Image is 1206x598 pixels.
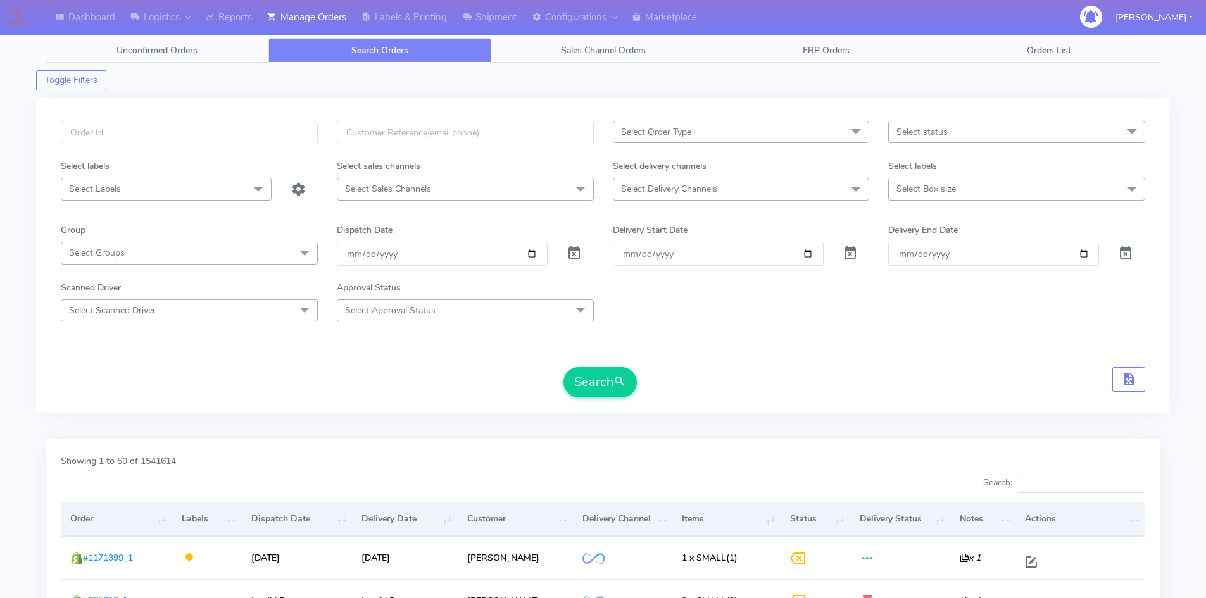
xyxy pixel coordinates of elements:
label: Search: [983,473,1145,493]
button: Toggle Filters [36,70,106,90]
th: Items: activate to sort column ascending [672,502,781,536]
th: Labels: activate to sort column ascending [172,502,242,536]
td: [DATE] [242,536,352,578]
label: Dispatch Date [337,223,393,237]
th: Delivery Date: activate to sort column ascending [352,502,458,536]
ul: Tabs [46,38,1160,63]
th: Delivery Status: activate to sort column ascending [850,502,950,536]
span: Select Delivery Channels [621,183,717,195]
label: Select sales channels [337,159,420,173]
button: Search [563,367,637,397]
th: Notes: activate to sort column ascending [950,502,1016,536]
label: Showing 1 to 50 of 1541614 [61,454,176,468]
td: [PERSON_NAME] [457,536,572,578]
label: Select labels [61,159,110,173]
span: Select Approval Status [345,304,436,316]
span: #1171399_1 [83,552,133,564]
td: [DATE] [352,536,458,578]
span: (1) [682,552,738,564]
label: Delivery Start Date [613,223,688,237]
span: Select Scanned Driver [69,304,156,316]
span: Select Groups [69,247,125,259]
button: [PERSON_NAME] [1106,4,1202,30]
span: Select Order Type [621,126,691,138]
th: Delivery Channel: activate to sort column ascending [572,502,672,536]
span: Search Orders [351,44,408,56]
span: Select status [896,126,948,138]
th: Status: activate to sort column ascending [781,502,850,536]
th: Actions: activate to sort column ascending [1015,502,1145,536]
input: Order Id [61,121,318,144]
label: Select labels [888,159,937,173]
input: Customer Reference(email,phone) [337,121,594,144]
span: Orders List [1027,44,1071,56]
span: Select Sales Channels [345,183,431,195]
th: Dispatch Date: activate to sort column ascending [242,502,352,536]
img: OnFleet [582,553,605,564]
span: Unconfirmed Orders [116,44,198,56]
label: Delivery End Date [888,223,958,237]
label: Approval Status [337,281,401,294]
input: Search: [1017,473,1145,493]
span: 1 x SMALL [682,552,726,564]
span: Sales Channel Orders [561,44,646,56]
th: Customer: activate to sort column ascending [457,502,572,536]
img: shopify.png [70,552,83,564]
label: Select delivery channels [613,159,707,173]
i: x 1 [960,552,981,564]
span: Select Box size [896,183,956,195]
span: ERP Orders [803,44,850,56]
th: Order: activate to sort column ascending [61,502,172,536]
label: Group [61,223,85,237]
label: Scanned Driver [61,281,121,294]
span: Select Labels [69,183,121,195]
